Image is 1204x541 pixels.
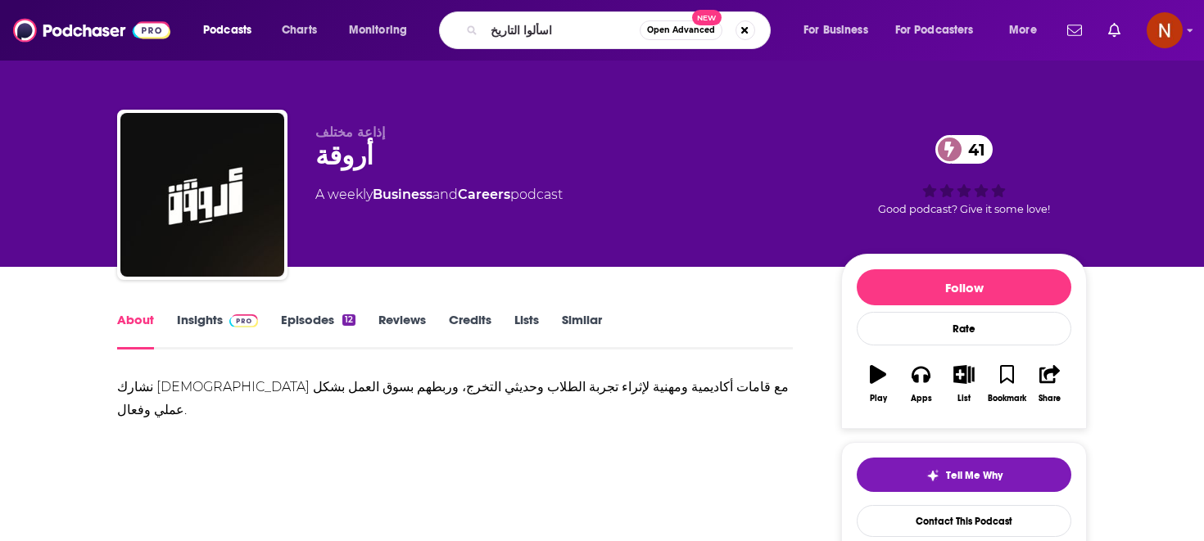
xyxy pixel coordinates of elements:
[647,26,715,34] span: Open Advanced
[455,11,786,49] div: Search podcasts, credits, & more...
[926,469,939,482] img: tell me why sparkle
[857,269,1071,305] button: Follow
[1102,16,1127,44] a: Show notifications dropdown
[117,376,793,422] div: نشارك [DEMOGRAPHIC_DATA] مع قامات أكاديمية ومهنية لإثراء تجربة الطلاب وحديثي التخرج، وربطهم بسوق ...
[13,15,170,46] img: Podchaser - Follow, Share and Rate Podcasts
[315,124,385,140] span: إذاعة مختلف
[337,17,428,43] button: open menu
[1039,394,1061,403] div: Share
[952,135,994,164] span: 41
[378,312,426,349] a: Reviews
[957,394,971,403] div: List
[935,135,994,164] a: 41
[792,17,889,43] button: open menu
[998,17,1057,43] button: open menu
[803,19,868,42] span: For Business
[458,187,510,202] a: Careers
[271,17,327,43] a: Charts
[1061,16,1089,44] a: Show notifications dropdown
[192,17,273,43] button: open menu
[449,312,491,349] a: Credits
[857,354,899,413] button: Play
[841,124,1087,226] div: 41Good podcast? Give it some love!
[177,312,258,349] a: InsightsPodchaser Pro
[943,354,985,413] button: List
[985,354,1028,413] button: Bookmark
[899,354,942,413] button: Apps
[857,458,1071,492] button: tell me why sparkleTell Me Why
[281,312,355,349] a: Episodes12
[692,10,722,25] span: New
[878,203,1050,215] span: Good podcast? Give it some love!
[117,312,154,349] a: About
[1147,12,1183,48] img: User Profile
[946,469,1003,482] span: Tell Me Why
[640,20,722,40] button: Open AdvancedNew
[895,19,974,42] span: For Podcasters
[911,394,932,403] div: Apps
[562,312,602,349] a: Similar
[1009,19,1037,42] span: More
[1029,354,1071,413] button: Share
[870,394,887,403] div: Play
[1147,12,1183,48] button: Show profile menu
[432,187,458,202] span: and
[857,312,1071,345] div: Rate
[349,19,407,42] span: Monitoring
[229,314,258,327] img: Podchaser Pro
[885,17,998,43] button: open menu
[857,505,1071,537] a: Contact This Podcast
[120,113,284,277] img: أروقة
[282,19,317,42] span: Charts
[988,394,1026,403] div: Bookmark
[1147,12,1183,48] span: Logged in as AdelNBM
[373,187,432,202] a: Business
[203,19,251,42] span: Podcasts
[514,312,539,349] a: Lists
[315,185,563,205] div: A weekly podcast
[484,17,640,43] input: Search podcasts, credits, & more...
[342,314,355,326] div: 12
